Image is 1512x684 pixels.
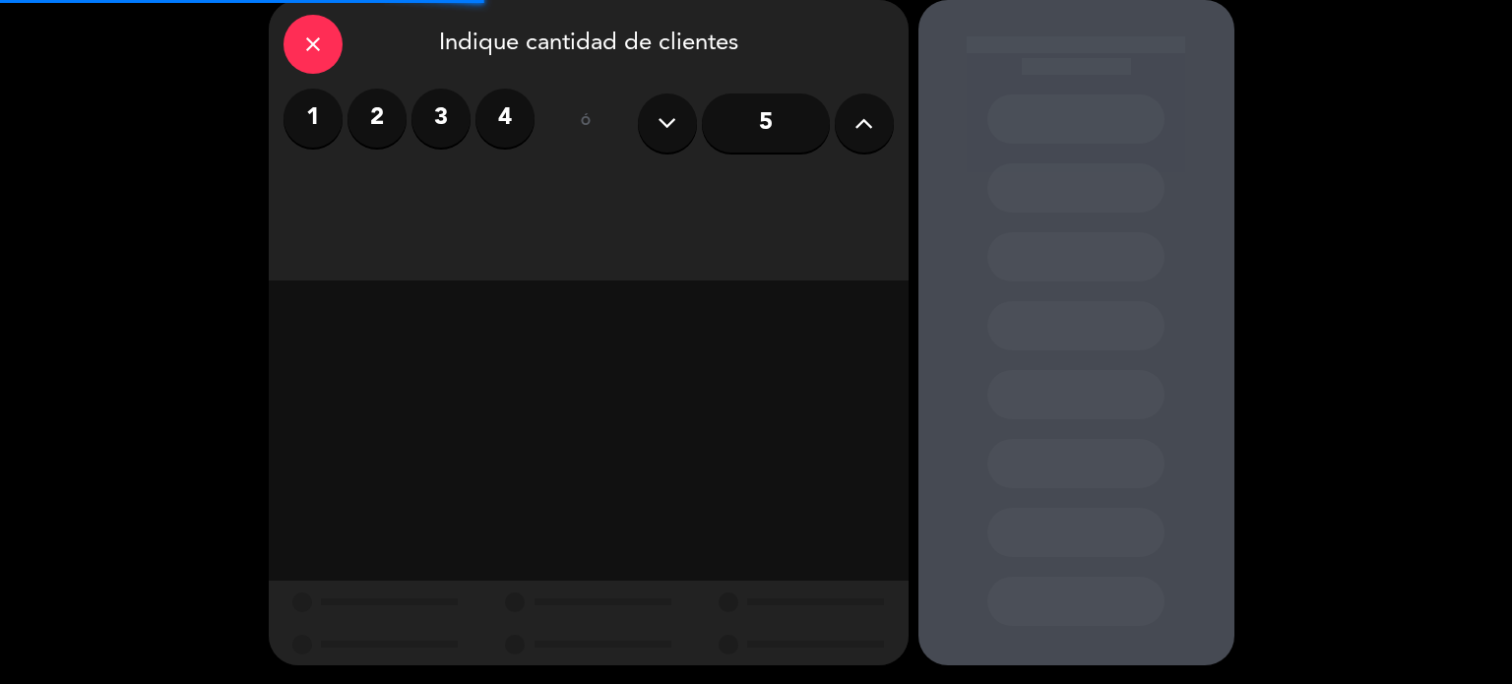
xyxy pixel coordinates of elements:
[283,89,343,148] label: 1
[475,89,535,148] label: 4
[301,32,325,56] i: close
[554,89,618,157] div: ó
[411,89,471,148] label: 3
[283,15,894,74] div: Indique cantidad de clientes
[347,89,407,148] label: 2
